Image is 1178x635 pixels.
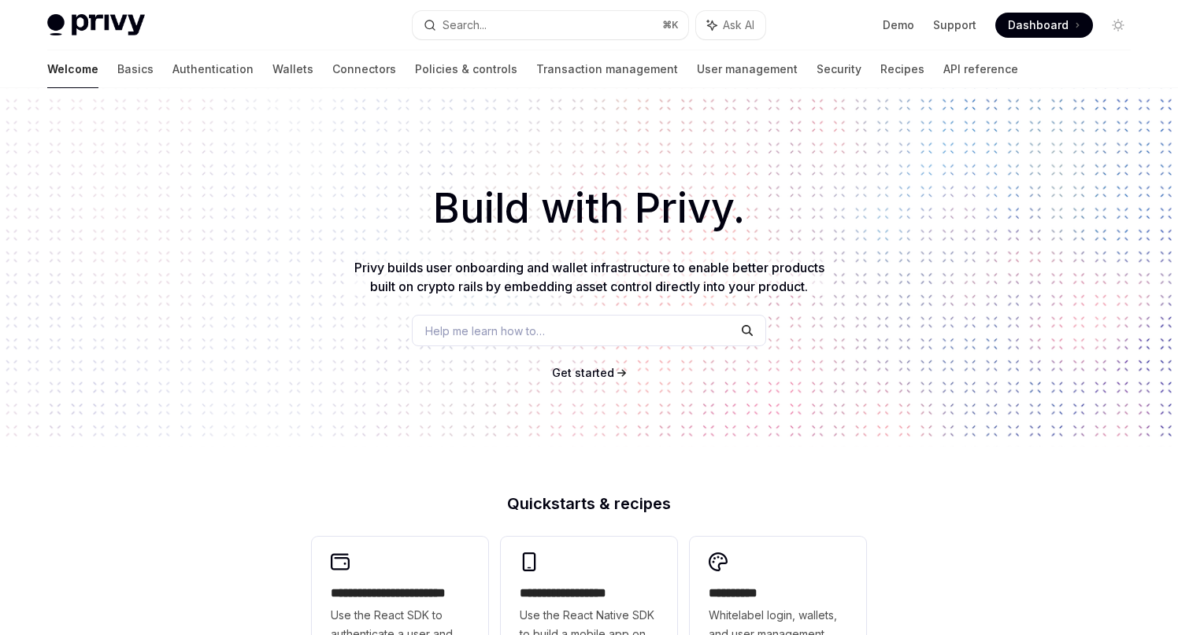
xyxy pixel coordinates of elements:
a: Basics [117,50,154,88]
a: Welcome [47,50,98,88]
button: Toggle dark mode [1106,13,1131,38]
button: Ask AI [696,11,765,39]
a: Recipes [880,50,924,88]
img: light logo [47,14,145,36]
div: Search... [443,16,487,35]
a: Wallets [272,50,313,88]
a: Connectors [332,50,396,88]
a: Security [817,50,861,88]
a: Support [933,17,976,33]
span: Privy builds user onboarding and wallet infrastructure to enable better products built on crypto ... [354,260,824,294]
a: Demo [883,17,914,33]
a: Policies & controls [415,50,517,88]
span: Get started [552,366,614,379]
a: Transaction management [536,50,678,88]
span: Ask AI [723,17,754,33]
span: ⌘ K [662,19,679,31]
a: API reference [943,50,1018,88]
span: Dashboard [1008,17,1069,33]
a: User management [697,50,798,88]
h1: Build with Privy. [25,178,1153,239]
span: Help me learn how to… [425,323,545,339]
button: Search...⌘K [413,11,688,39]
h2: Quickstarts & recipes [312,496,866,511]
a: Authentication [172,50,254,88]
a: Get started [552,365,614,381]
a: Dashboard [995,13,1093,38]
